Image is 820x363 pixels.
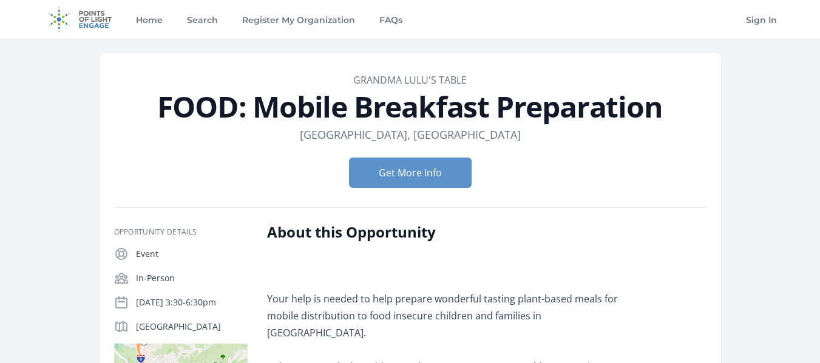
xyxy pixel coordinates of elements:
h1: FOOD: Mobile Breakfast Preparation [114,92,706,121]
p: [GEOGRAPHIC_DATA] [136,321,248,333]
dd: [GEOGRAPHIC_DATA], [GEOGRAPHIC_DATA] [300,126,521,143]
button: Get More Info [349,158,472,188]
p: [DATE] 3:30-6:30pm [136,296,248,308]
h3: Opportunity Details [114,227,248,237]
a: Grandma LuLu's Table [353,73,467,87]
p: Event [136,248,248,260]
p: In-Person [136,272,248,284]
h2: About this Opportunity [267,222,622,242]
